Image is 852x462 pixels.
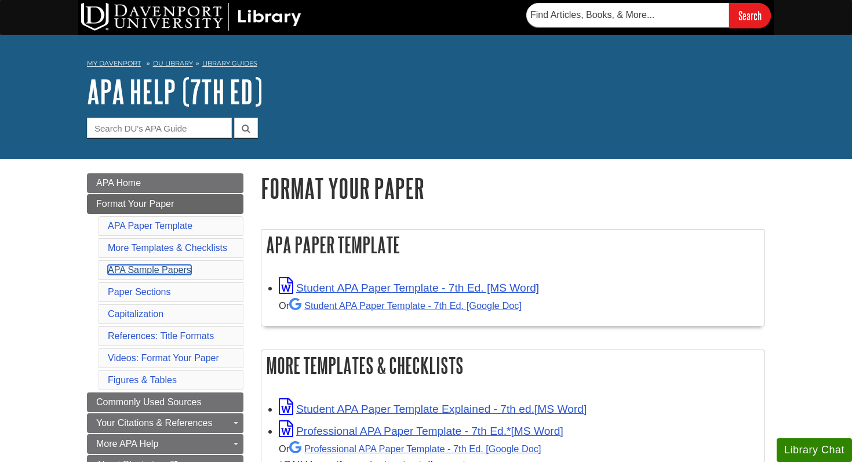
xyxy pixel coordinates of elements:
a: References: Title Formats [108,331,214,341]
input: Search [729,3,771,28]
a: Student APA Paper Template - 7th Ed. [Google Doc] [289,300,522,311]
span: Commonly Used Sources [96,397,201,407]
h1: Format Your Paper [261,173,765,203]
img: DU Library [81,3,301,31]
span: More APA Help [96,439,158,449]
a: My Davenport [87,59,141,68]
a: APA Sample Papers [108,265,191,275]
input: Find Articles, Books, & More... [526,3,729,27]
a: Figures & Tables [108,375,177,385]
a: DU Library [153,59,193,67]
h2: More Templates & Checklists [261,350,764,381]
form: Searches DU Library's articles, books, and more [526,3,771,28]
small: Or [279,300,522,311]
a: Your Citations & References [87,413,243,433]
a: Paper Sections [108,287,171,297]
a: Link opens in new window [279,282,539,294]
a: More APA Help [87,434,243,454]
small: Or [279,443,541,454]
a: Capitalization [108,309,163,319]
a: Link opens in new window [279,403,587,415]
a: More Templates & Checklists [108,243,227,253]
span: APA Home [96,178,141,188]
a: Professional APA Paper Template - 7th Ed. [289,443,541,454]
a: Commonly Used Sources [87,392,243,412]
a: APA Paper Template [108,221,192,231]
a: Videos: Format Your Paper [108,353,219,363]
input: Search DU's APA Guide [87,118,232,138]
a: APA Help (7th Ed) [87,74,263,110]
a: Link opens in new window [279,425,563,437]
span: Format Your Paper [96,199,174,209]
button: Library Chat [777,438,852,462]
h2: APA Paper Template [261,230,764,260]
nav: breadcrumb [87,56,765,74]
a: Library Guides [202,59,257,67]
a: APA Home [87,173,243,193]
span: Your Citations & References [96,418,212,428]
a: Format Your Paper [87,194,243,214]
